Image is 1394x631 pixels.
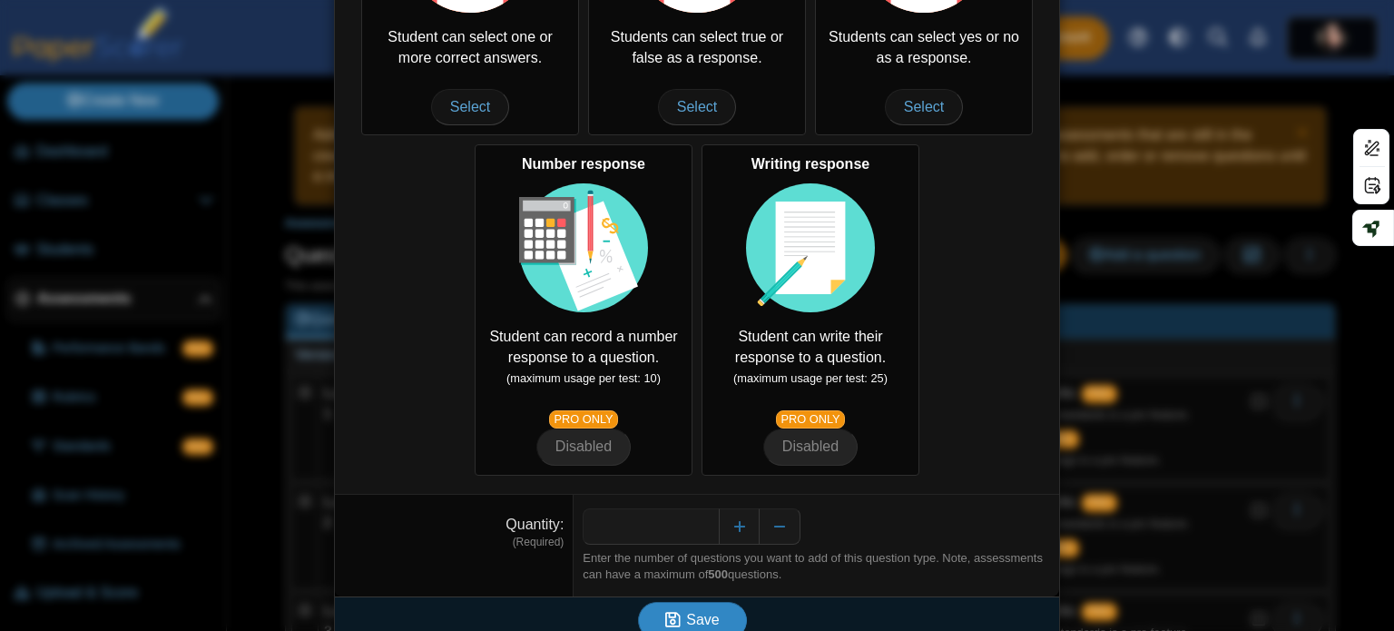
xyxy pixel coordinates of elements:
[702,144,919,476] div: Student can write their response to a question.
[536,429,631,465] button: Number response Student can record a number response to a question. (maximum usage per test: 10) ...
[733,371,888,385] small: (maximum usage per test: 25)
[751,156,869,172] b: Writing response
[719,508,760,545] button: Increase
[658,89,736,125] span: Select
[344,535,564,550] dfn: (Required)
[555,439,612,454] span: Disabled
[431,89,509,125] span: Select
[475,144,692,476] div: Student can record a number response to a question.
[519,183,648,312] img: item-type-number-response.svg
[760,508,800,545] button: Decrease
[522,156,645,172] b: Number response
[708,567,728,581] b: 500
[776,410,845,429] a: PRO ONLY
[506,517,564,532] label: Quantity
[506,371,661,385] small: (maximum usage per test: 10)
[746,183,875,312] img: item-type-writing-response.svg
[583,550,1050,583] div: Enter the number of questions you want to add of this question type. Note, assessments can have a...
[549,410,618,429] a: PRO ONLY
[885,89,963,125] span: Select
[763,429,858,465] button: Writing response Student can write their response to a question. (maximum usage per test: 25) PRO...
[686,612,719,627] span: Save
[782,439,839,454] span: Disabled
